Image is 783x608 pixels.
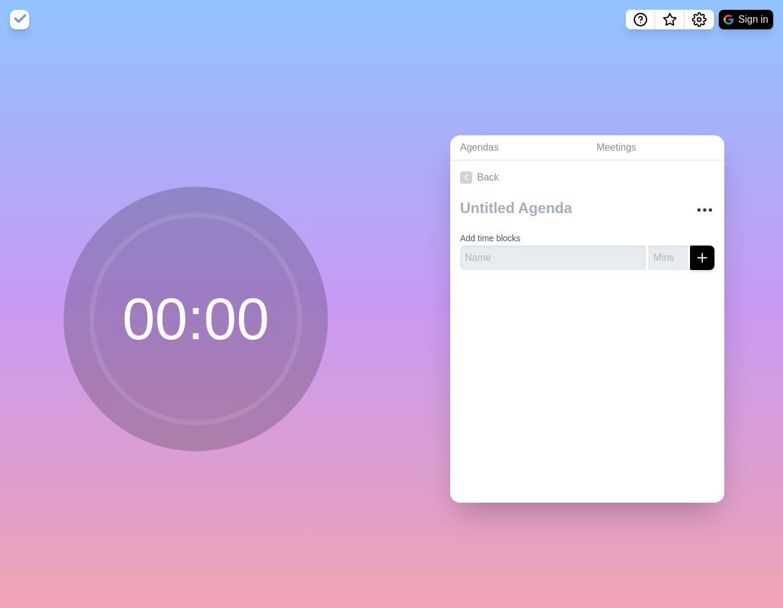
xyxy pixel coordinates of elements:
[719,10,773,29] button: Sign in
[685,10,714,29] button: Settings
[460,246,646,270] input: Name
[655,10,685,29] button: What’s new
[692,198,717,222] button: More
[626,10,655,29] button: Help
[10,10,29,29] img: timeblocks logo
[460,233,521,243] label: Add time blocks
[587,135,724,160] a: Meetings
[450,160,724,195] a: Back
[648,246,688,270] input: Mins
[450,135,587,160] a: Agendas
[724,15,733,24] img: google logo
